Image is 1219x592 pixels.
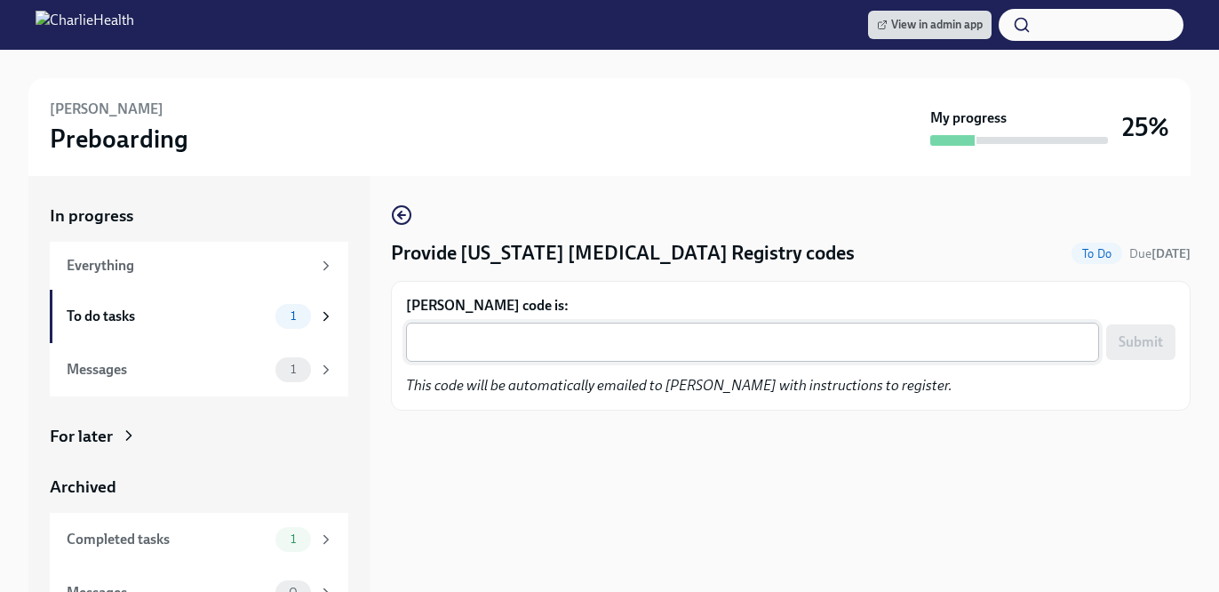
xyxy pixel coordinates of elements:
em: This code will be automatically emailed to [PERSON_NAME] with instructions to register. [406,377,952,394]
a: View in admin app [868,11,992,39]
a: For later [50,425,348,448]
a: Archived [50,476,348,499]
h3: Preboarding [50,123,188,155]
strong: My progress [930,108,1007,128]
span: 1 [280,363,307,376]
div: Completed tasks [67,530,268,549]
a: In progress [50,204,348,228]
h6: [PERSON_NAME] [50,100,163,119]
a: To do tasks1 [50,290,348,343]
a: Completed tasks1 [50,513,348,566]
span: 1 [280,309,307,323]
a: Messages1 [50,343,348,396]
span: View in admin app [877,16,983,34]
img: CharlieHealth [36,11,134,39]
span: Due [1129,246,1191,261]
label: [PERSON_NAME] code is: [406,296,1175,316]
span: 1 [280,532,307,546]
strong: [DATE] [1151,246,1191,261]
div: Messages [67,360,268,380]
h3: 25% [1122,111,1169,143]
div: To do tasks [67,307,268,326]
a: Everything [50,242,348,290]
div: Everything [67,256,311,276]
span: To Do [1072,247,1122,260]
span: September 9th, 2025 08:00 [1129,245,1191,262]
h4: Provide [US_STATE] [MEDICAL_DATA] Registry codes [391,240,855,267]
div: For later [50,425,113,448]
